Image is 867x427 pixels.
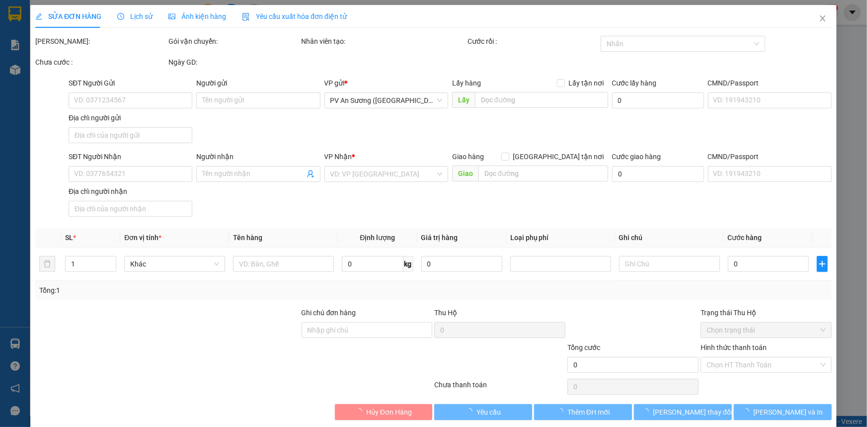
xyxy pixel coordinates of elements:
[565,78,608,88] span: Lấy tận nơi
[124,234,161,242] span: Đơn vị tính
[117,12,153,20] span: Lịch sử
[478,166,608,181] input: Dọc đường
[434,379,567,397] div: Chưa thanh toán
[534,404,632,420] button: Thêm ĐH mới
[452,166,478,181] span: Giao
[168,57,300,68] div: Ngày GD:
[701,343,767,351] label: Hình thức thanh toán
[466,408,476,415] span: loading
[728,234,762,242] span: Cước hàng
[754,407,823,418] span: [PERSON_NAME] và In
[634,404,732,420] button: [PERSON_NAME] thay đổi
[168,36,300,47] div: Gói vận chuyển:
[701,307,832,318] div: Trạng thái Thu Hộ
[809,5,837,33] button: Close
[307,170,315,178] span: user-add
[403,256,413,272] span: kg
[69,186,192,197] div: Địa chỉ người nhận
[612,92,704,108] input: Cước lấy hàng
[817,256,828,272] button: plus
[475,92,608,108] input: Dọc đường
[567,407,610,418] span: Thêm ĐH mới
[35,57,166,68] div: Chưa cước :
[476,407,501,418] span: Yêu cầu
[708,151,832,162] div: CMND/Passport
[707,323,826,338] span: Chọn trạng thái
[435,404,533,420] button: Yêu cầu
[452,153,484,161] span: Giao hàng
[642,408,653,415] span: loading
[130,256,219,271] span: Khác
[612,166,704,182] input: Cước giao hàng
[242,12,347,20] span: Yêu cầu xuất hóa đơn điện tử
[196,151,320,162] div: Người nhận
[506,228,615,248] th: Loại phụ phí
[35,12,101,20] span: SỬA ĐƠN HÀNG
[452,92,475,108] span: Lấy
[734,404,832,420] button: [PERSON_NAME] và In
[708,78,832,88] div: CMND/Passport
[39,285,335,296] div: Tổng: 1
[93,37,415,49] li: Hotline: 1900 8153
[117,13,124,20] span: clock-circle
[168,12,226,20] span: Ảnh kiện hàng
[360,234,395,242] span: Định lượng
[468,36,599,47] div: Cước rồi :
[196,78,320,88] div: Người gửi
[302,322,433,338] input: Ghi chú đơn hàng
[233,234,262,242] span: Tên hàng
[653,407,732,418] span: [PERSON_NAME] thay đổi
[817,260,827,268] span: plus
[242,13,250,21] img: icon
[556,408,567,415] span: loading
[168,13,175,20] span: picture
[39,256,55,272] button: delete
[12,12,62,62] img: logo.jpg
[69,78,192,88] div: SĐT Người Gửi
[743,408,754,415] span: loading
[619,256,720,272] input: Ghi Chú
[452,79,481,87] span: Lấy hàng
[69,112,192,123] div: Địa chỉ người gửi
[434,309,457,317] span: Thu Hộ
[93,24,415,37] li: [STREET_ADDRESS][PERSON_NAME]. [GEOGRAPHIC_DATA], Tỉnh [GEOGRAPHIC_DATA]
[324,153,352,161] span: VP Nhận
[819,14,827,22] span: close
[421,234,458,242] span: Giá trị hàng
[355,408,366,415] span: loading
[612,153,661,161] label: Cước giao hàng
[615,228,724,248] th: Ghi chú
[366,407,412,418] span: Hủy Đơn Hàng
[12,72,158,105] b: GỬI : PV An Sương ([GEOGRAPHIC_DATA])
[35,13,42,20] span: edit
[567,343,600,351] span: Tổng cước
[330,93,442,108] span: PV An Sương (Hàng Hóa)
[302,309,356,317] label: Ghi chú đơn hàng
[69,151,192,162] div: SĐT Người Nhận
[509,151,608,162] span: [GEOGRAPHIC_DATA] tận nơi
[302,36,466,47] div: Nhân viên tạo:
[69,201,192,217] input: Địa chỉ của người nhận
[35,36,166,47] div: [PERSON_NAME]:
[69,127,192,143] input: Địa chỉ của người gửi
[612,79,657,87] label: Cước lấy hàng
[324,78,448,88] div: VP gửi
[233,256,334,272] input: VD: Bàn, Ghế
[65,234,73,242] span: SL
[335,404,433,420] button: Hủy Đơn Hàng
